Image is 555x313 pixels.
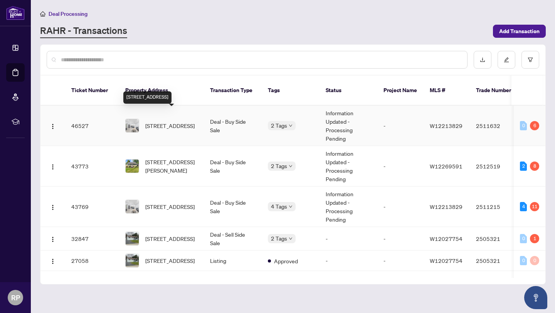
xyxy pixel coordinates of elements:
[377,106,424,146] td: -
[377,146,424,187] td: -
[430,235,462,242] span: W12027754
[320,187,377,227] td: Information Updated - Processing Pending
[530,234,539,243] div: 1
[430,257,462,264] span: W12027754
[47,200,59,213] button: Logo
[530,202,539,211] div: 11
[204,187,262,227] td: Deal - Buy Side Sale
[470,146,524,187] td: 2512519
[470,227,524,251] td: 2505321
[377,187,424,227] td: -
[504,57,509,62] span: edit
[40,24,127,38] a: RAHR - Transactions
[320,251,377,271] td: -
[289,164,293,168] span: down
[320,76,377,106] th: Status
[377,227,424,251] td: -
[430,163,462,170] span: W12269591
[40,11,45,17] span: home
[126,232,139,245] img: thumbnail-img
[47,254,59,267] button: Logo
[145,256,195,265] span: [STREET_ADDRESS]
[65,146,119,187] td: 43773
[145,158,198,175] span: [STREET_ADDRESS][PERSON_NAME]
[274,257,298,265] span: Approved
[47,232,59,245] button: Logo
[47,119,59,132] button: Logo
[145,234,195,243] span: [STREET_ADDRESS]
[289,205,293,209] span: down
[204,227,262,251] td: Deal - Sell Side Sale
[520,121,527,130] div: 0
[119,76,204,106] th: Property Address
[50,258,56,264] img: Logo
[204,76,262,106] th: Transaction Type
[320,146,377,187] td: Information Updated - Processing Pending
[430,122,462,129] span: W12213829
[520,256,527,265] div: 0
[530,256,539,265] div: 0
[493,25,546,38] button: Add Transaction
[320,106,377,146] td: Information Updated - Processing Pending
[204,106,262,146] td: Deal - Buy Side Sale
[521,51,539,69] button: filter
[520,162,527,171] div: 2
[320,227,377,251] td: -
[470,251,524,271] td: 2505321
[11,292,20,303] span: RP
[123,91,172,104] div: [STREET_ADDRESS]
[6,6,25,20] img: logo
[145,202,195,211] span: [STREET_ADDRESS]
[377,76,424,106] th: Project Name
[498,51,515,69] button: edit
[470,187,524,227] td: 2511215
[204,251,262,271] td: Listing
[145,121,195,130] span: [STREET_ADDRESS]
[520,202,527,211] div: 4
[65,187,119,227] td: 43769
[289,124,293,128] span: down
[530,121,539,130] div: 6
[271,121,287,130] span: 2 Tags
[470,106,524,146] td: 2511632
[126,200,139,213] img: thumbnail-img
[530,162,539,171] div: 8
[377,251,424,271] td: -
[49,10,87,17] span: Deal Processing
[262,76,320,106] th: Tags
[474,51,491,69] button: download
[271,162,287,170] span: 2 Tags
[50,204,56,210] img: Logo
[480,57,485,62] span: download
[424,76,470,106] th: MLS #
[50,236,56,242] img: Logo
[126,119,139,132] img: thumbnail-img
[470,76,524,106] th: Trade Number
[126,254,139,267] img: thumbnail-img
[65,251,119,271] td: 27058
[271,234,287,243] span: 2 Tags
[126,160,139,173] img: thumbnail-img
[271,202,287,211] span: 4 Tags
[289,237,293,241] span: down
[499,25,540,37] span: Add Transaction
[524,286,547,309] button: Open asap
[47,160,59,172] button: Logo
[65,106,119,146] td: 46527
[520,234,527,243] div: 0
[50,164,56,170] img: Logo
[204,146,262,187] td: Deal - Buy Side Sale
[528,57,533,62] span: filter
[430,203,462,210] span: W12213829
[65,227,119,251] td: 32847
[65,76,119,106] th: Ticket Number
[50,123,56,130] img: Logo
